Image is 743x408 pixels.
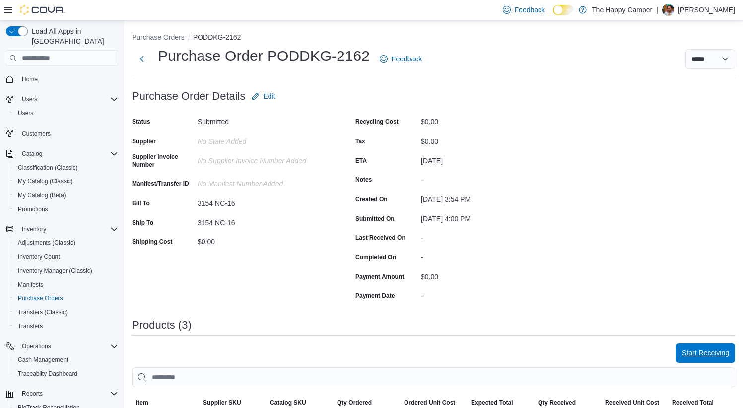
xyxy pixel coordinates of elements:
[18,308,68,316] span: Transfers (Classic)
[198,234,331,246] div: $0.00
[18,356,68,364] span: Cash Management
[662,4,674,16] div: Ryan Radosti
[158,46,370,66] h1: Purchase Order PODDKG-2162
[198,114,331,126] div: Submitted
[132,137,156,145] label: Supplier
[18,73,118,85] span: Home
[132,180,189,188] label: Manifest/Transfer ID
[2,222,122,236] button: Inventory
[2,387,122,401] button: Reports
[10,161,122,175] button: Classification (Classic)
[18,223,118,235] span: Inventory
[421,269,554,281] div: $0.00
[14,162,118,174] span: Classification (Classic)
[355,253,396,261] label: Completed On
[14,279,118,291] span: Manifests
[198,195,331,207] div: 3154 NC-16
[392,54,422,64] span: Feedback
[18,177,73,185] span: My Catalog (Classic)
[14,162,82,174] a: Classification (Classic)
[676,343,735,363] button: Start Receiving
[14,368,81,380] a: Traceabilty Dashboard
[14,320,118,332] span: Transfers
[193,33,241,41] button: PODDKG-2162
[18,388,47,400] button: Reports
[18,322,43,330] span: Transfers
[18,93,118,105] span: Users
[132,238,172,246] label: Shipping Cost
[421,288,554,300] div: -
[672,399,714,407] span: Received Total
[10,236,122,250] button: Adjustments (Classic)
[538,399,576,407] span: Qty Received
[18,388,118,400] span: Reports
[421,230,554,242] div: -
[270,399,306,407] span: Catalog SKU
[14,306,118,318] span: Transfers (Classic)
[18,148,46,160] button: Catalog
[355,215,395,223] label: Submitted On
[132,49,152,69] button: Next
[421,211,554,223] div: [DATE] 4:00 PM
[14,279,47,291] a: Manifests
[2,92,122,106] button: Users
[14,189,70,201] a: My Catalog (Beta)
[10,202,122,216] button: Promotions
[10,250,122,264] button: Inventory Count
[22,150,42,158] span: Catalog
[18,340,55,352] button: Operations
[14,175,77,187] a: My Catalog (Classic)
[18,127,118,139] span: Customers
[421,153,554,165] div: [DATE]
[14,107,118,119] span: Users
[14,203,118,215] span: Promotions
[471,399,513,407] span: Expected Total
[14,292,118,304] span: Purchase Orders
[355,292,395,300] label: Payment Date
[515,5,545,15] span: Feedback
[2,147,122,161] button: Catalog
[198,153,331,165] div: No Supplier Invoice Number added
[10,175,122,188] button: My Catalog (Classic)
[22,130,51,138] span: Customers
[605,399,659,407] span: Received Unit Cost
[376,49,426,69] a: Feedback
[14,203,52,215] a: Promotions
[18,109,33,117] span: Users
[18,148,118,160] span: Catalog
[355,195,388,203] label: Created On
[203,399,241,407] span: Supplier SKU
[132,219,153,227] label: Ship To
[18,340,118,352] span: Operations
[355,273,404,281] label: Payment Amount
[22,95,37,103] span: Users
[10,367,122,381] button: Traceabilty Dashboard
[198,176,331,188] div: No Manifest Number added
[136,399,148,407] span: Item
[14,175,118,187] span: My Catalog (Classic)
[132,33,185,41] button: Purchase Orders
[132,32,735,44] nav: An example of EuiBreadcrumbs
[18,281,43,289] span: Manifests
[132,199,150,207] label: Bill To
[22,390,43,398] span: Reports
[14,237,118,249] span: Adjustments (Classic)
[22,342,51,350] span: Operations
[337,399,372,407] span: Qty Ordered
[18,239,75,247] span: Adjustments (Classic)
[14,354,72,366] a: Cash Management
[28,26,118,46] span: Load All Apps in [GEOGRAPHIC_DATA]
[2,72,122,86] button: Home
[248,86,279,106] button: Edit
[14,292,67,304] a: Purchase Orders
[2,339,122,353] button: Operations
[404,399,455,407] span: Ordered Unit Cost
[10,188,122,202] button: My Catalog (Beta)
[198,133,331,145] div: No State added
[10,278,122,291] button: Manifests
[592,4,652,16] p: The Happy Camper
[132,153,194,169] label: Supplier Invoice Number
[355,137,365,145] label: Tax
[18,253,60,261] span: Inventory Count
[18,164,78,172] span: Classification (Classic)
